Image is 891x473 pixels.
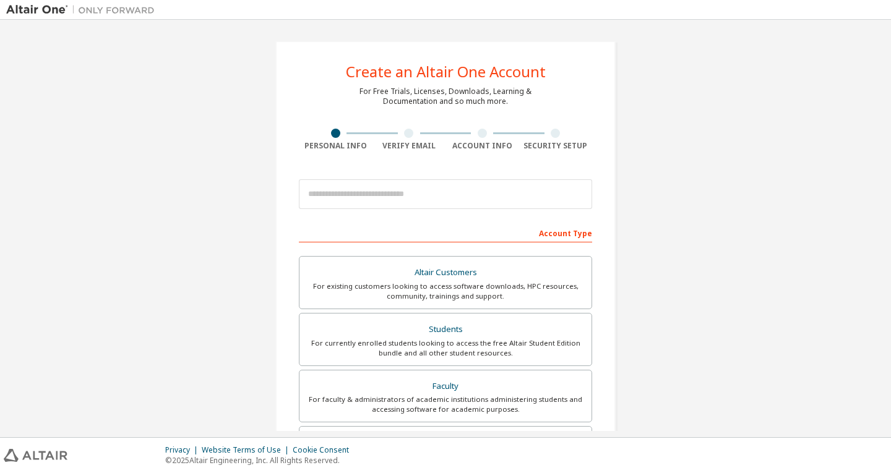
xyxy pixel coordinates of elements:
div: For currently enrolled students looking to access the free Altair Student Edition bundle and all ... [307,338,584,358]
div: Privacy [165,445,202,455]
div: Account Type [299,223,592,242]
div: For Free Trials, Licenses, Downloads, Learning & Documentation and so much more. [359,87,532,106]
img: Altair One [6,4,161,16]
img: altair_logo.svg [4,449,67,462]
div: For faculty & administrators of academic institutions administering students and accessing softwa... [307,394,584,414]
p: © 2025 Altair Engineering, Inc. All Rights Reserved. [165,455,356,466]
div: Website Terms of Use [202,445,293,455]
div: Create an Altair One Account [346,64,546,79]
div: Security Setup [519,141,593,151]
div: Faculty [307,378,584,395]
div: Personal Info [299,141,372,151]
div: Verify Email [372,141,446,151]
div: For existing customers looking to access software downloads, HPC resources, community, trainings ... [307,281,584,301]
div: Altair Customers [307,264,584,281]
div: Account Info [445,141,519,151]
div: Cookie Consent [293,445,356,455]
div: Students [307,321,584,338]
